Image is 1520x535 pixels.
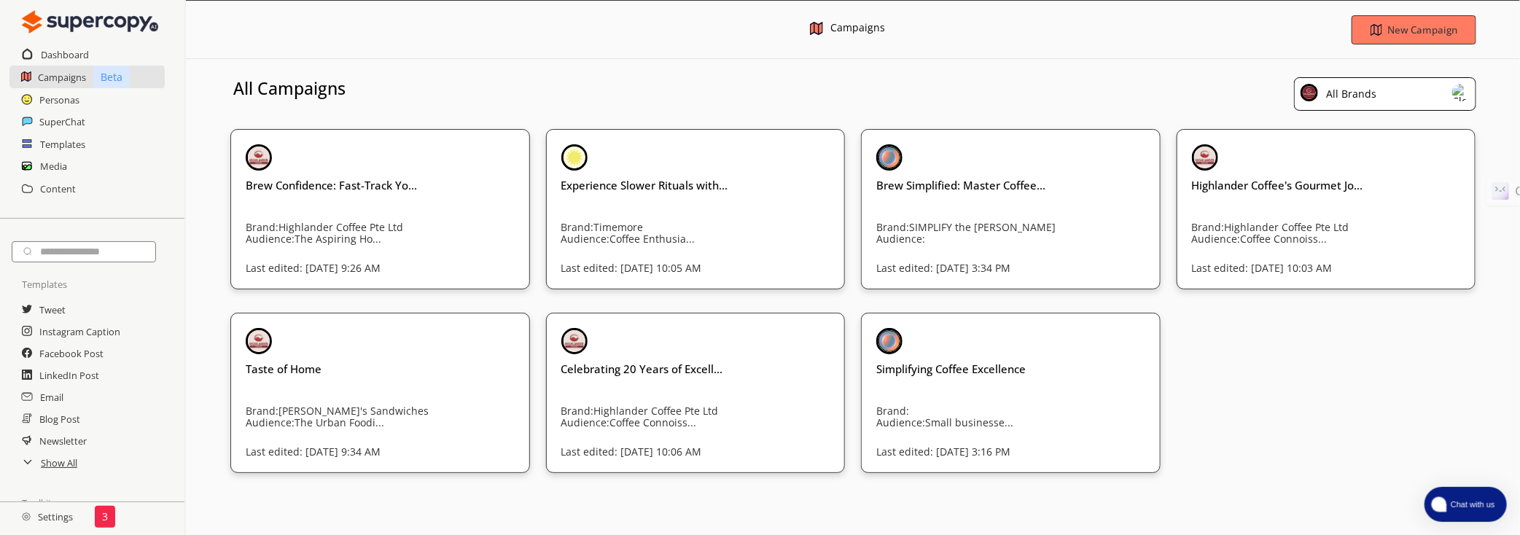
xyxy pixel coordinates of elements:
[40,386,63,408] a: Email
[41,44,89,66] a: Dashboard
[246,222,523,233] p: Brand: Highlander Coffee Pte Ltd
[876,233,1153,245] p: Audience:
[246,262,544,274] p: Last edited: [DATE] 9:26 AM
[246,417,523,429] p: Audience: The Urban Foodi...
[246,405,523,417] p: Brand: [PERSON_NAME]'s Sandwiches
[561,144,588,171] img: Close
[246,233,523,245] p: Audience: The Aspiring Ho...
[1445,499,1498,510] span: Chat with us
[1352,15,1477,44] button: New Campaign
[22,512,31,521] img: Close
[39,321,120,343] a: Instagram Caption
[39,343,104,364] a: Facebook Post
[39,89,79,111] a: Personas
[40,155,67,177] a: Media
[876,328,903,354] img: Close
[39,111,85,133] a: SuperChat
[561,222,838,233] p: Brand: Timemore
[1192,262,1490,274] p: Last edited: [DATE] 10:03 AM
[38,66,86,88] a: Campaigns
[876,144,903,171] img: Close
[561,417,838,429] p: Audience: Coffee Connoiss...
[876,178,1145,192] h3: Brew Simplified: Master Coffee...
[246,144,272,171] img: Close
[561,178,830,192] h3: Experience Slower Rituals with...
[246,362,515,376] h3: Taste of Home
[876,222,1153,233] p: Brand: SIMPLIFY the [PERSON_NAME]
[1321,84,1376,104] div: All Brands
[39,430,87,452] a: Newsletter
[1192,178,1461,192] h3: Highlander Coffee's Gourmet Jo...
[561,233,838,245] p: Audience: Coffee Enthusia...
[876,405,1153,417] p: Brand:
[561,446,860,458] p: Last edited: [DATE] 10:06 AM
[830,22,885,37] div: Campaigns
[102,511,108,523] p: 3
[41,452,77,474] a: Show All
[39,299,66,321] a: Tweet
[246,446,544,458] p: Last edited: [DATE] 9:34 AM
[1301,84,1318,101] img: Close
[876,446,1174,458] p: Last edited: [DATE] 3:16 PM
[561,362,830,376] h3: Celebrating 20 Years of Excell...
[561,405,838,417] p: Brand: Highlander Coffee Pte Ltd
[1452,84,1470,101] img: Close
[876,362,1145,376] h3: Simplifying Coffee Excellence
[233,77,346,99] h3: All Campaigns
[1192,144,1218,171] img: Close
[40,133,85,155] a: Templates
[246,178,515,192] h3: Brew Confidence: Fast-Track Yo...
[1387,23,1457,36] b: New Campaign
[876,262,1174,274] p: Last edited: [DATE] 3:34 PM
[561,328,588,354] img: Close
[1424,487,1507,522] button: atlas-launcher
[561,262,860,274] p: Last edited: [DATE] 10:05 AM
[39,364,99,386] a: LinkedIn Post
[1192,233,1469,245] p: Audience: Coffee Connoiss...
[40,178,76,200] a: Content
[876,417,1153,429] p: Audience: Small businesse...
[39,408,80,430] a: Blog Post
[246,328,272,354] img: Close
[1192,222,1469,233] p: Brand: Highlander Coffee Pte Ltd
[93,66,130,88] p: Beta
[810,22,823,35] img: Close
[22,7,158,36] img: Close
